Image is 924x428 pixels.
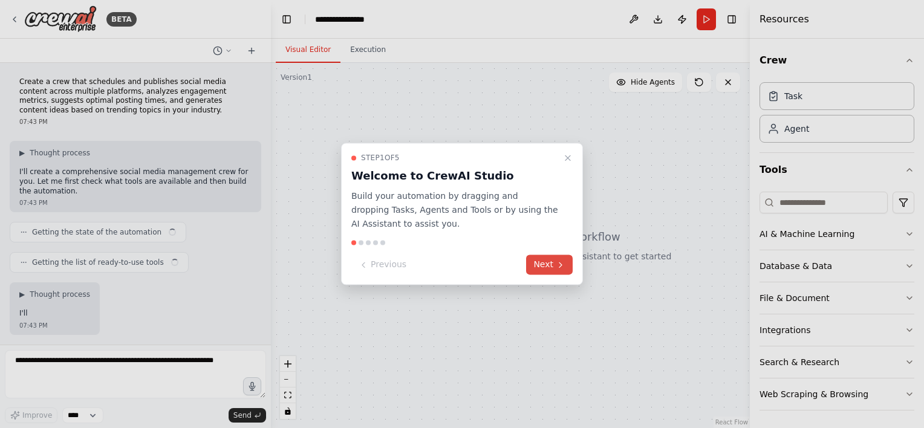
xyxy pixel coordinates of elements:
p: Build your automation by dragging and dropping Tasks, Agents and Tools or by using the AI Assista... [351,189,558,230]
span: Step 1 of 5 [361,153,400,163]
h3: Welcome to CrewAI Studio [351,167,558,184]
button: Hide left sidebar [278,11,295,28]
button: Next [526,255,573,275]
button: Previous [351,255,414,275]
button: Close walkthrough [561,151,575,165]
